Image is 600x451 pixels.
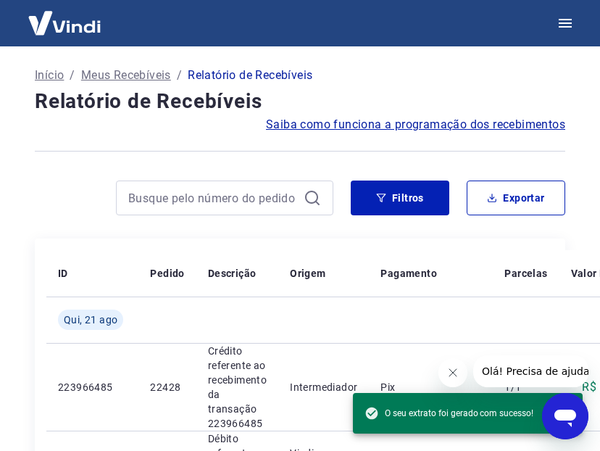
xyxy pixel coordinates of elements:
a: Saiba como funciona a programação dos recebimentos [266,116,565,133]
p: Pagamento [380,266,437,281]
span: O seu extrato foi gerado com sucesso! [364,406,533,421]
img: Vindi [17,1,112,45]
p: 223966485 [58,380,127,394]
p: ID [58,266,68,281]
p: Pix [380,380,481,394]
p: Relatório de Recebíveis [188,67,312,84]
p: Parcelas [504,266,547,281]
p: Descrição [208,266,257,281]
iframe: Fechar mensagem [438,358,467,387]
button: Filtros [351,181,449,215]
p: / [70,67,75,84]
a: Início [35,67,64,84]
input: Busque pelo número do pedido [128,187,298,209]
h4: Relatório de Recebíveis [35,87,565,116]
span: Olá! Precisa de ajuda? [9,10,122,22]
p: Pedido [150,266,184,281]
span: Qui, 21 ago [64,313,117,327]
p: Origem [290,266,325,281]
p: 22428 [150,380,184,394]
iframe: Botão para abrir a janela de mensagens [542,393,588,439]
a: Meus Recebíveis [81,67,171,84]
p: / [177,67,182,84]
p: Crédito referente ao recebimento da transação 223966485 [208,344,267,431]
button: Exportar [467,181,565,215]
iframe: Mensagem da empresa [473,355,588,387]
p: Intermediador [290,380,357,394]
